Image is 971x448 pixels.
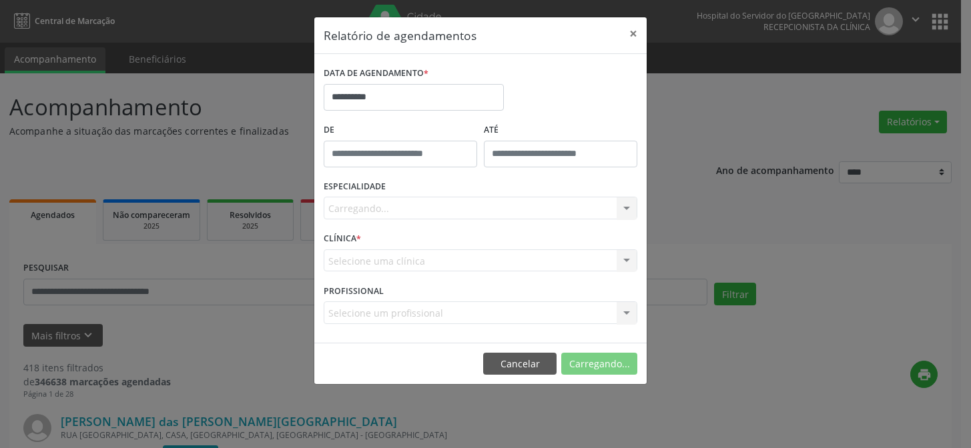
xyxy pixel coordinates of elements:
button: Carregando... [561,353,637,375]
label: ESPECIALIDADE [324,177,386,197]
label: CLÍNICA [324,229,361,249]
h5: Relatório de agendamentos [324,27,476,44]
label: ATÉ [484,120,637,141]
label: De [324,120,477,141]
button: Close [620,17,647,50]
label: PROFISSIONAL [324,281,384,301]
label: DATA DE AGENDAMENTO [324,63,428,84]
button: Cancelar [483,353,557,375]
